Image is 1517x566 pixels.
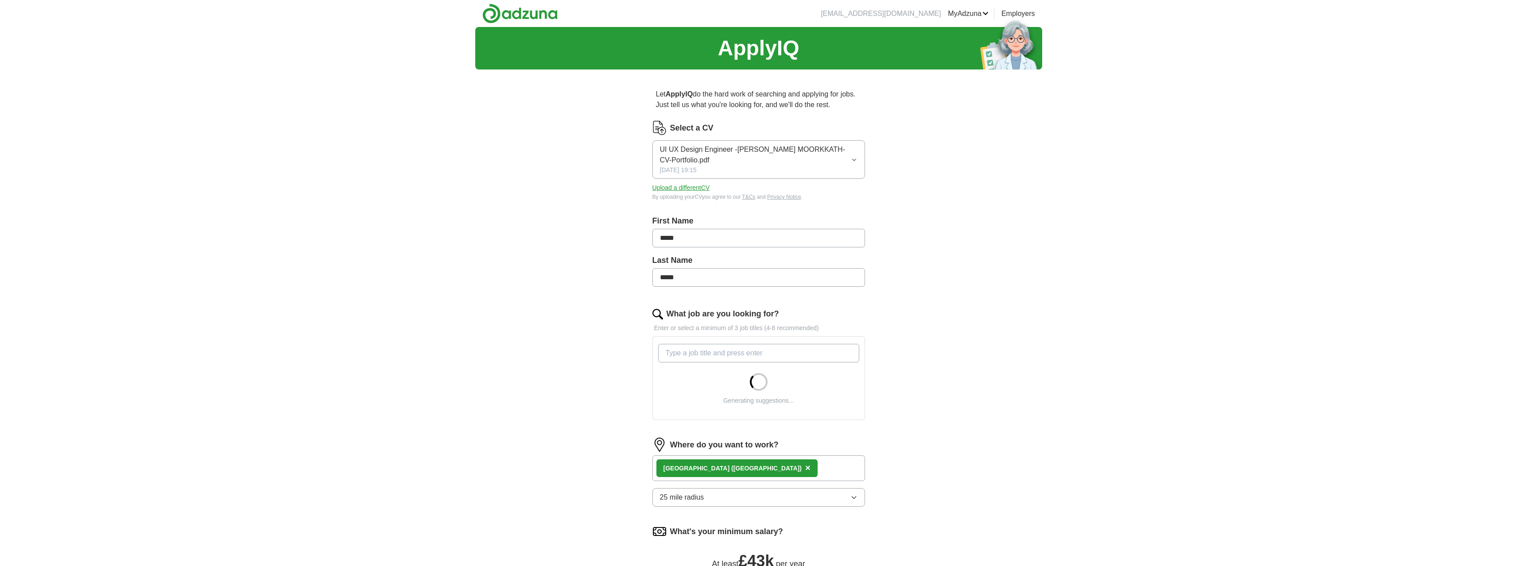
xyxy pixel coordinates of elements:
[652,121,667,135] img: CV Icon
[658,344,859,362] input: Type a job title and press enter
[652,524,667,539] img: salary.png
[652,215,865,227] label: First Name
[666,90,693,98] strong: ApplyIQ
[652,85,865,114] p: Let do the hard work of searching and applying for jobs. Just tell us what you're looking for, an...
[667,308,779,320] label: What job are you looking for?
[767,194,801,200] a: Privacy Notice
[742,194,755,200] a: T&Cs
[660,144,852,166] span: UI UX Design Engineer -[PERSON_NAME] MOORKKATH-CV-Portfolio.pdf
[670,526,783,538] label: What's your minimum salary?
[660,166,697,175] span: [DATE] 19:15
[663,464,802,473] div: [GEOGRAPHIC_DATA] ([GEOGRAPHIC_DATA])
[482,4,558,23] img: Adzuna logo
[805,462,811,475] button: ×
[652,488,865,507] button: 25 mile radius
[670,122,714,134] label: Select a CV
[652,323,865,333] p: Enter or select a minimum of 3 job titles (4-8 recommended)
[652,309,663,320] img: search.png
[652,183,710,193] button: Upload a differentCV
[652,438,667,452] img: location.png
[652,254,865,266] label: Last Name
[718,32,799,64] h1: ApplyIQ
[723,396,794,405] div: Generating suggestions...
[821,8,941,19] li: [EMAIL_ADDRESS][DOMAIN_NAME]
[805,463,811,473] span: ×
[660,492,704,503] span: 25 mile radius
[670,439,779,451] label: Where do you want to work?
[652,193,865,201] div: By uploading your CV you agree to our and .
[1001,8,1035,19] a: Employers
[652,140,865,179] button: UI UX Design Engineer -[PERSON_NAME] MOORKKATH-CV-Portfolio.pdf[DATE] 19:15
[948,8,989,19] a: MyAdzuna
